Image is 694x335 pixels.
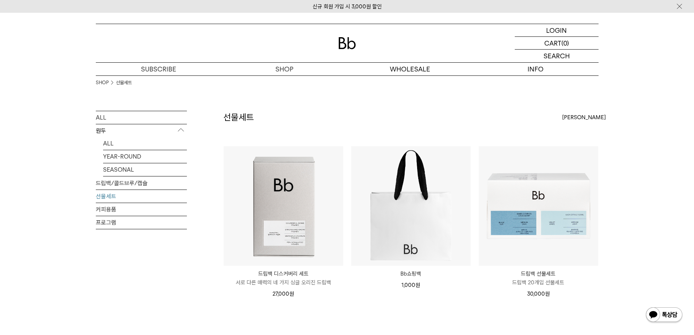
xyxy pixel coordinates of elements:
[313,3,382,10] a: 신규 회원 가입 시 3,000원 할인
[96,79,109,86] a: SHOP
[544,37,561,49] p: CART
[562,113,606,122] span: [PERSON_NAME]
[473,63,599,75] p: INFO
[479,278,598,287] p: 드립백 20개입 선물세트
[479,146,598,266] img: 드립백 선물세트
[103,150,187,163] a: YEAR-ROUND
[103,163,187,176] a: SEASONAL
[479,269,598,278] p: 드립백 선물세트
[351,146,471,266] img: Bb쇼핑백
[96,177,187,190] a: 드립백/콜드브루/캡슐
[103,137,187,150] a: ALL
[96,111,187,124] a: ALL
[289,291,294,297] span: 원
[479,269,598,287] a: 드립백 선물세트 드립백 20개입 선물세트
[347,63,473,75] p: WHOLESALE
[515,37,599,50] a: CART (0)
[224,146,343,266] img: 드립백 디스커버리 세트
[221,63,347,75] a: SHOP
[224,269,343,287] a: 드립백 디스커버리 세트 서로 다른 매력의 네 가지 싱글 오리진 드립백
[544,50,570,62] p: SEARCH
[645,307,683,324] img: 카카오톡 채널 1:1 채팅 버튼
[401,282,420,288] span: 1,000
[515,24,599,37] a: LOGIN
[338,37,356,49] img: 로고
[223,111,254,124] h2: 선물세트
[561,37,569,49] p: (0)
[545,291,550,297] span: 원
[527,291,550,297] span: 30,000
[96,63,221,75] a: SUBSCRIBE
[224,278,343,287] p: 서로 다른 매력의 네 가지 싱글 오리진 드립백
[415,282,420,288] span: 원
[96,216,187,229] a: 프로그램
[224,269,343,278] p: 드립백 디스커버리 세트
[96,190,187,203] a: 선물세트
[116,79,132,86] a: 선물세트
[272,291,294,297] span: 27,000
[96,124,187,137] p: 원두
[351,269,471,278] a: Bb쇼핑백
[96,203,187,216] a: 커피용품
[546,24,567,36] p: LOGIN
